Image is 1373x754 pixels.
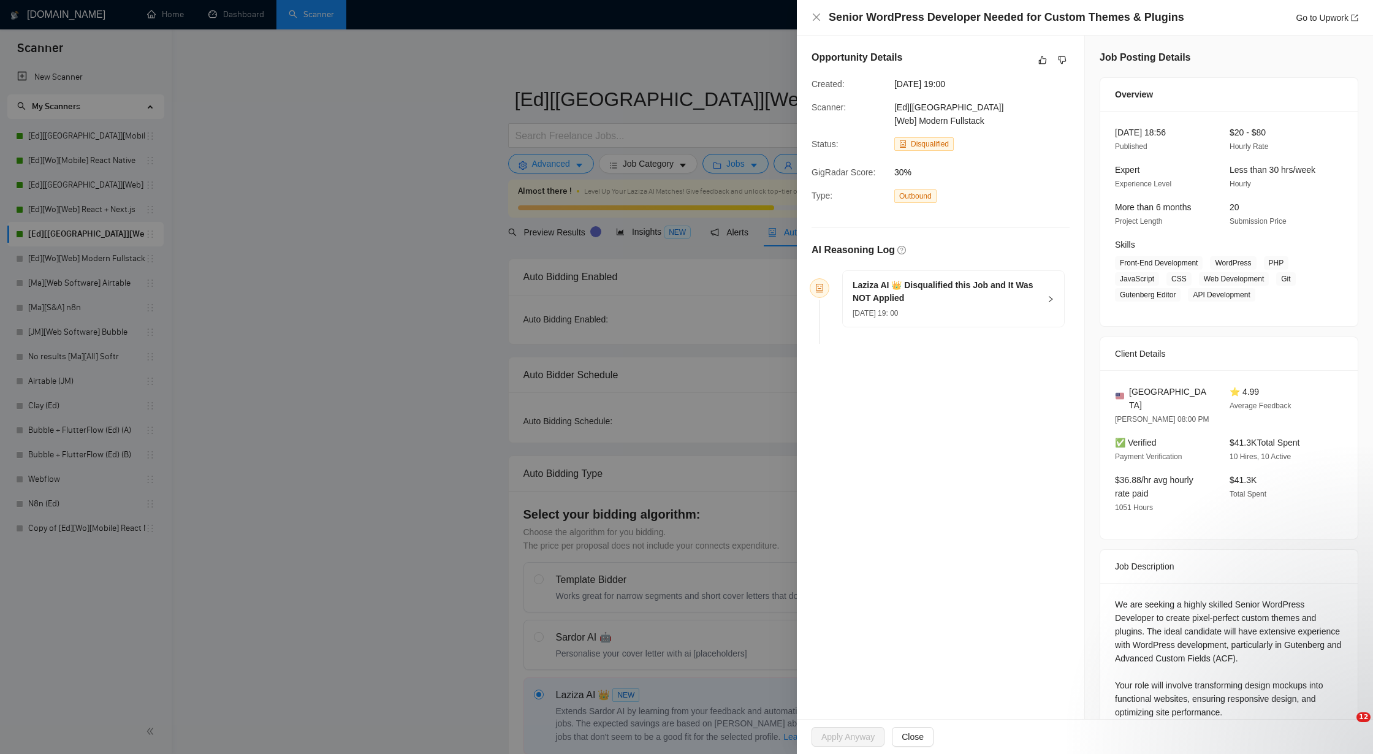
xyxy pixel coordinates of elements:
div: Job Description [1115,550,1343,583]
span: Status: [812,139,839,149]
h5: AI Reasoning Log [812,243,895,257]
span: More than 6 months [1115,202,1192,212]
button: like [1035,53,1050,67]
button: dislike [1055,53,1070,67]
h5: Laziza AI 👑 Disqualified this Job and It Was NOT Applied [853,279,1040,305]
span: Payment Verification [1115,452,1182,461]
span: Created: [812,79,845,89]
span: Published [1115,142,1147,151]
span: Less than 30 hrs/week [1230,165,1315,175]
span: Web Development [1199,272,1269,286]
span: Git [1276,272,1295,286]
span: Scanner: [812,102,846,112]
span: [PERSON_NAME] 08:00 PM [1115,415,1209,424]
span: question-circle [897,246,906,254]
button: Close [892,727,934,747]
span: Submission Price [1230,217,1287,226]
span: 1051 Hours [1115,503,1153,512]
span: ✅ Verified [1115,438,1157,447]
span: Skills [1115,240,1135,249]
span: Front-End Development [1115,256,1203,270]
span: 12 [1356,712,1371,722]
span: ⭐ 4.99 [1230,387,1259,397]
span: API Development [1188,288,1255,302]
span: $20 - $80 [1230,128,1266,137]
h4: Senior WordPress Developer Needed for Custom Themes & Plugins [829,10,1184,25]
span: [DATE] 18:56 [1115,128,1166,137]
a: Go to Upworkexport [1296,13,1358,23]
h5: Opportunity Details [812,50,902,65]
span: Hourly Rate [1230,142,1268,151]
button: Close [812,12,821,23]
span: 20 [1230,202,1239,212]
span: Type: [812,191,832,200]
span: like [1038,55,1047,65]
span: GigRadar Score: [812,167,875,177]
span: Disqualified [911,140,949,148]
span: CSS [1166,272,1192,286]
span: Gutenberg Editor [1115,288,1181,302]
span: WordPress [1210,256,1256,270]
span: Outbound [894,189,937,203]
span: Average Feedback [1230,402,1291,410]
span: Hourly [1230,180,1251,188]
span: [DATE] 19: 00 [853,309,898,318]
span: Close [902,730,924,744]
span: robot [899,140,907,148]
span: [Ed][[GEOGRAPHIC_DATA]][Web] Modern Fullstack [894,102,1003,126]
span: [DATE] 19:00 [894,77,1078,91]
span: Expert [1115,165,1139,175]
div: Client Details [1115,337,1343,370]
span: close [812,12,821,22]
iframe: Intercom live chat [1331,712,1361,742]
h5: Job Posting Details [1100,50,1190,65]
span: export [1351,14,1358,21]
span: 10 Hires, 10 Active [1230,452,1291,461]
span: Experience Level [1115,180,1171,188]
span: Overview [1115,88,1153,101]
span: JavaScript [1115,272,1159,286]
span: PHP [1264,256,1289,270]
span: dislike [1058,55,1067,65]
span: Project Length [1115,217,1162,226]
span: right [1047,295,1054,303]
span: 30% [894,166,1078,179]
span: $41.3K Total Spent [1230,438,1299,447]
span: robot [815,284,824,292]
img: 🇺🇸 [1116,392,1124,400]
span: [GEOGRAPHIC_DATA] [1129,385,1210,412]
span: $36.88/hr avg hourly rate paid [1115,475,1193,498]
